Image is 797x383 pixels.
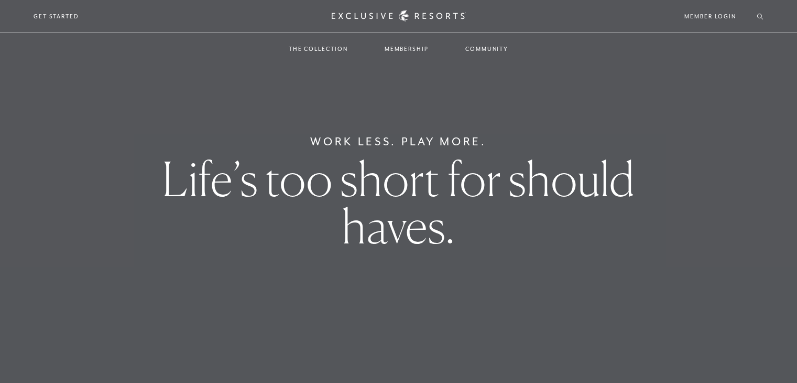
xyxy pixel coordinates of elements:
h6: Work Less. Play More. [310,133,487,150]
a: Community [455,34,519,64]
a: The Collection [278,34,358,64]
h1: Life’s too short for should haves. [139,155,658,250]
a: Membership [374,34,439,64]
a: Member Login [684,12,736,21]
a: Get Started [34,12,79,21]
